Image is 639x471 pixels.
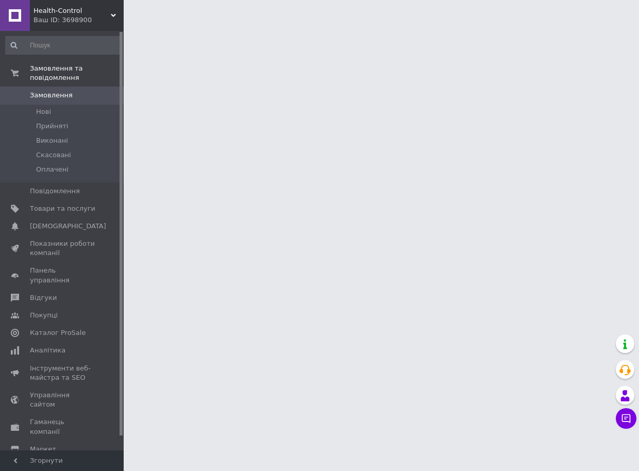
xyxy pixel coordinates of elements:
span: Управління сайтом [30,391,95,409]
span: Оплачені [36,165,69,174]
span: Повідомлення [30,187,80,196]
span: Відгуки [30,293,57,302]
button: Чат з покупцем [616,408,636,429]
span: Інструменти веб-майстра та SEO [30,364,95,382]
input: Пошук [5,36,122,55]
span: Гаманець компанії [30,417,95,436]
span: Каталог ProSale [30,328,86,338]
span: Аналітика [30,346,65,355]
span: Нові [36,107,51,116]
span: Маркет [30,445,56,454]
span: Виконані [36,136,68,145]
span: Скасовані [36,150,71,160]
span: Товари та послуги [30,204,95,213]
span: Замовлення та повідомлення [30,64,124,82]
span: Показники роботи компанії [30,239,95,258]
span: Покупці [30,311,58,320]
span: [DEMOGRAPHIC_DATA] [30,222,106,231]
span: Панель управління [30,266,95,284]
span: Замовлення [30,91,73,100]
span: Прийняті [36,122,68,131]
span: Health-Control [33,6,111,15]
div: Ваш ID: 3698900 [33,15,124,25]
